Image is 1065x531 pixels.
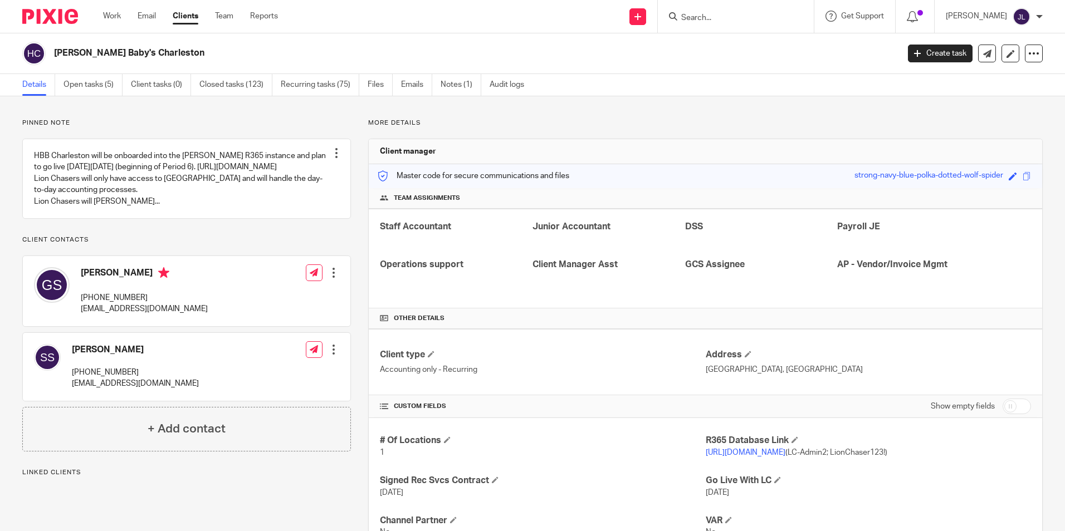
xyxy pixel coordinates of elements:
[81,292,208,303] p: [PHONE_NUMBER]
[81,267,208,281] h4: [PERSON_NAME]
[450,517,457,523] span: Edit Channel Partner
[148,420,226,437] h4: + Add contact
[380,489,403,496] span: [DATE]
[978,45,996,62] a: Send new email
[380,435,705,446] h4: # Of Locations
[854,170,1003,183] div: strong-navy-blue-polka-dotted-wolf-spider
[908,45,973,62] a: Create task
[380,364,705,375] p: Accounting only - Recurring
[532,222,610,231] span: Junior Accountant
[72,367,199,378] p: [PHONE_NUMBER]
[706,435,1031,446] h4: R365 Database Link
[946,11,1007,22] p: [PERSON_NAME]
[173,11,198,22] a: Clients
[394,194,460,203] span: Team assignments
[377,170,569,181] p: Master code for secure communications and files
[931,401,995,412] label: Show empty fields
[745,351,751,357] span: Edit Address
[250,11,278,22] a: Reports
[428,351,434,357] span: Change Client type
[380,449,384,456] span: 1
[401,74,432,96] a: Emails
[54,47,724,59] h2: [PERSON_NAME] Baby's Charleston
[380,222,451,231] span: Staff Accountant
[706,449,785,456] a: [URL][DOMAIN_NAME]
[22,42,46,65] img: svg%3E
[380,260,463,269] span: Operations support
[792,436,798,443] span: Edit R365 Database Link
[685,260,745,269] span: GCS Assignee
[103,11,121,22] a: Work
[490,74,532,96] a: Audit logs
[380,402,705,411] h4: CUSTOM FIELDS
[841,12,884,20] span: Get Support
[131,74,191,96] a: Client tasks (0)
[34,344,61,371] img: svg%3E
[441,74,481,96] a: Notes (1)
[837,260,947,269] span: AP - Vendor/Invoice Mgmt
[837,222,880,231] span: Payroll JE
[281,74,359,96] a: Recurring tasks (75)
[380,515,705,527] h4: Channel Partner
[22,235,351,244] p: Client contacts
[34,267,70,303] img: svg%3E
[1009,172,1017,180] span: Edit code
[706,349,1031,361] h4: Address
[706,475,1031,486] h4: Go Live With LC
[215,11,233,22] a: Team
[680,13,780,23] input: Search
[72,378,199,389] p: [EMAIL_ADDRESS][DOMAIN_NAME]
[81,303,208,314] p: [EMAIL_ADDRESS][DOMAIN_NAME]
[138,11,156,22] a: Email
[685,222,703,231] span: DSS
[380,475,705,486] h4: Signed Rec Svcs Contract
[725,517,732,523] span: Edit VAR
[368,74,393,96] a: Files
[774,476,781,483] span: Edit Go Live With LC
[22,119,351,127] p: Pinned note
[706,515,1031,527] h4: VAR
[1023,172,1031,180] span: Copy to clipboard
[1002,45,1019,62] a: Edit client
[492,476,499,483] span: Edit Signed Rec Svcs Contract
[22,468,351,477] p: Linked clients
[72,344,199,356] h4: [PERSON_NAME]
[63,74,123,96] a: Open tasks (5)
[532,260,618,269] span: Client Manager Asst
[380,146,436,157] h3: Client manager
[394,314,444,323] span: Other details
[706,364,1031,375] p: [GEOGRAPHIC_DATA], [GEOGRAPHIC_DATA]
[1013,8,1030,26] img: svg%3E
[368,119,1043,127] p: More details
[199,74,272,96] a: Closed tasks (123)
[22,9,78,24] img: Pixie
[444,436,451,443] span: Edit # Of Locations
[22,74,55,96] a: Details
[706,449,887,456] span: (LC-Admin2; LionChaser123!)
[706,489,729,496] span: [DATE]
[158,267,169,278] i: Primary
[380,349,705,361] h4: Client type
